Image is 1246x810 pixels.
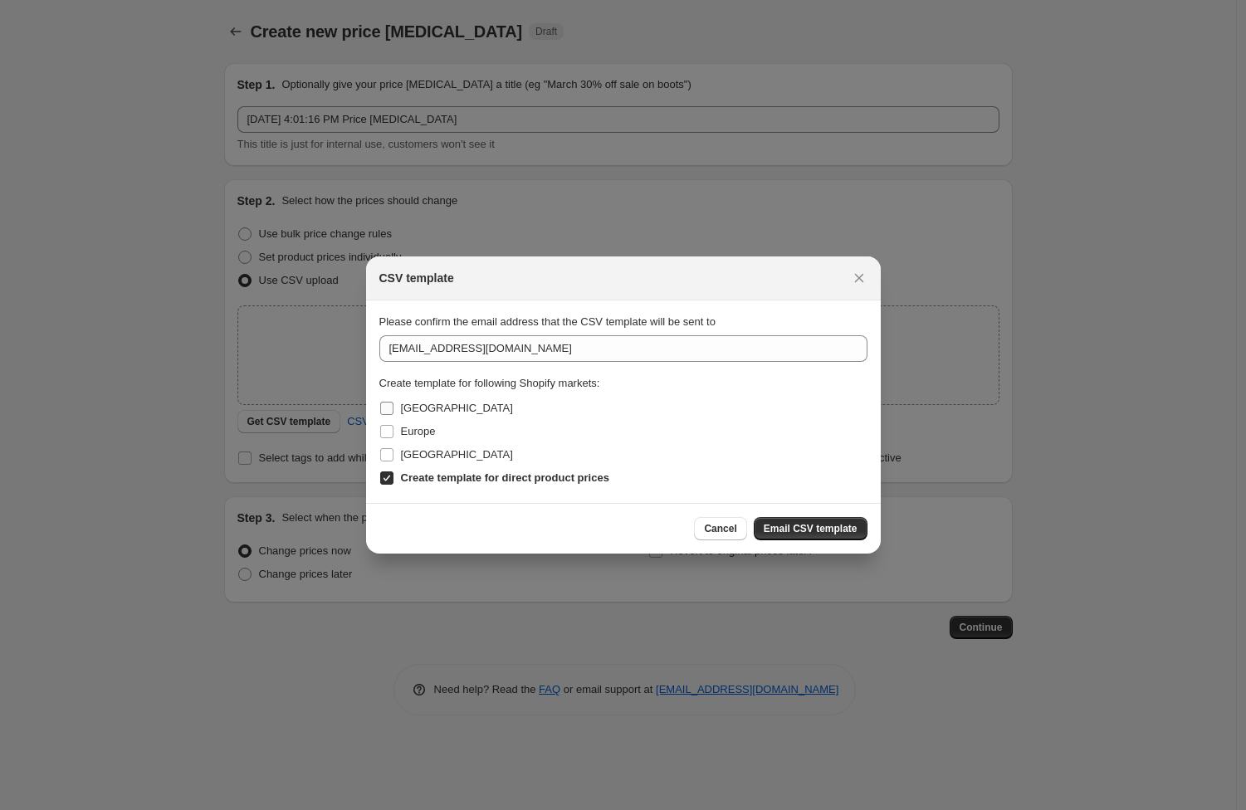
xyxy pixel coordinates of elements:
[379,315,716,328] span: Please confirm the email address that the CSV template will be sent to
[848,266,871,290] button: Close
[401,402,513,414] span: [GEOGRAPHIC_DATA]
[764,522,858,535] span: Email CSV template
[401,448,513,461] span: [GEOGRAPHIC_DATA]
[401,425,436,437] span: Europe
[379,375,867,392] div: Create template for following Shopify markets:
[754,517,867,540] button: Email CSV template
[401,471,609,484] b: Create template for direct product prices
[379,270,454,286] h2: CSV template
[694,517,746,540] button: Cancel
[704,522,736,535] span: Cancel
